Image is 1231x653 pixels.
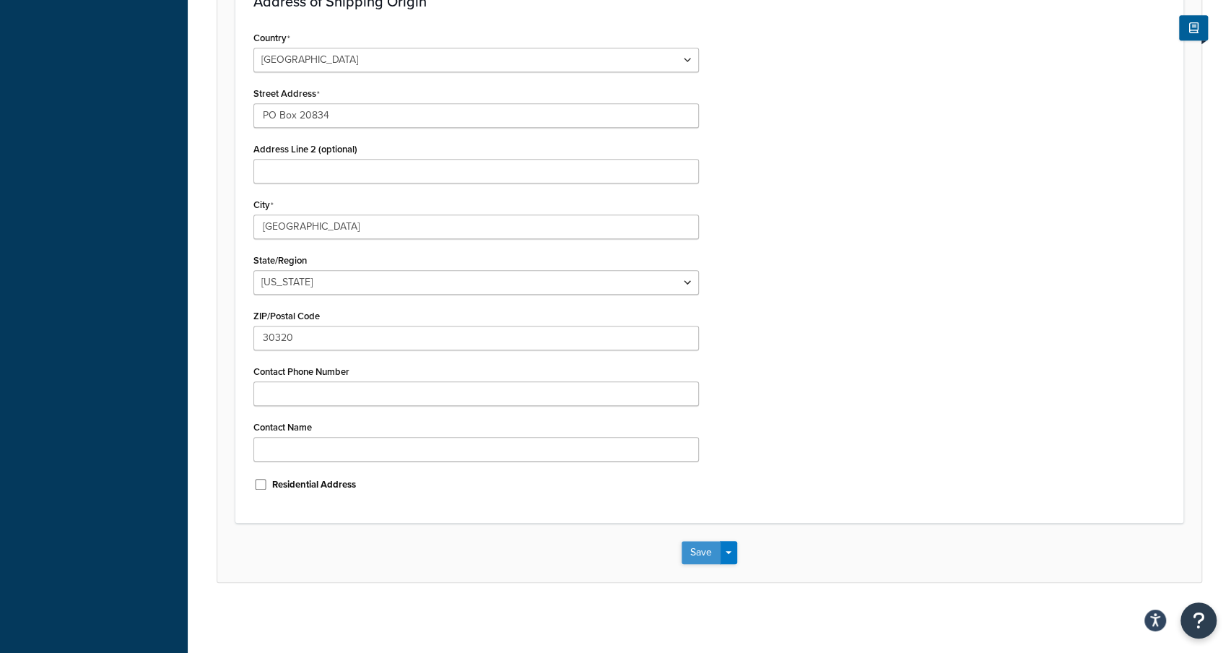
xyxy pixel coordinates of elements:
[253,144,357,155] label: Address Line 2 (optional)
[272,478,356,491] label: Residential Address
[253,422,312,433] label: Contact Name
[253,199,274,211] label: City
[1180,602,1217,639] button: Open Resource Center
[682,541,721,564] button: Save
[253,255,307,266] label: State/Region
[253,88,320,100] label: Street Address
[253,366,349,377] label: Contact Phone Number
[253,311,320,321] label: ZIP/Postal Code
[253,33,290,44] label: Country
[1179,15,1208,40] button: Show Help Docs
